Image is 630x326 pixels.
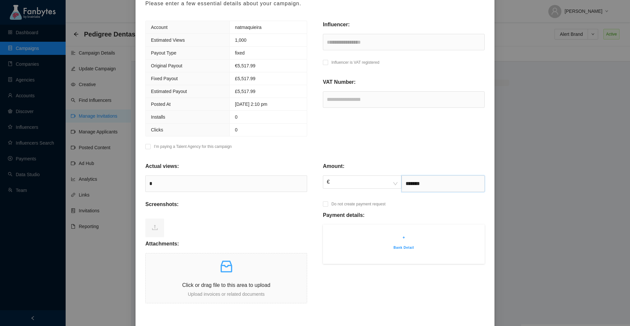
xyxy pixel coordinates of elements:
p: Actual views: [145,162,179,170]
span: 0 [235,114,238,120]
p: Payment details: [323,211,365,219]
span: inbox [219,259,234,274]
span: natmaquieira [235,25,262,30]
span: Account [151,25,168,30]
p: + [333,234,475,241]
span: £5,517.99 [235,76,255,81]
span: upload [152,224,158,231]
p: Bank Detail [333,245,475,251]
p: VAT Number: [323,78,356,86]
span: Payout Type [151,50,177,56]
p: Attachments: [145,240,179,248]
p: Screenshots: [145,200,178,208]
p: Amount: [323,162,345,170]
p: Influencer is VAT registered [331,59,379,66]
p: Influencer: [323,21,350,29]
span: € [327,176,398,188]
span: 1,000 [235,37,246,43]
span: Installs [151,114,165,120]
span: Estimated Payout [151,89,187,94]
span: fixed [235,50,245,56]
p: Click or drag file to this area to upload [146,281,307,289]
span: inboxClick or drag file to this area to uploadUpload invoices or related documents [146,253,307,303]
span: Clicks [151,127,163,132]
p: Do not create payment request [331,201,386,207]
span: £5,517.99 [235,89,255,94]
span: Posted At [151,102,171,107]
span: Estimated Views [151,37,185,43]
span: Fixed Payout [151,76,178,81]
p: I’m paying a Talent Agency for this campaign [154,143,232,150]
p: Upload invoices or related documents [146,291,307,298]
span: Original Payout [151,63,182,68]
span: € 5,517.99 [235,63,255,68]
span: 0 [235,127,238,132]
span: [DATE] 2:10 pm [235,102,267,107]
